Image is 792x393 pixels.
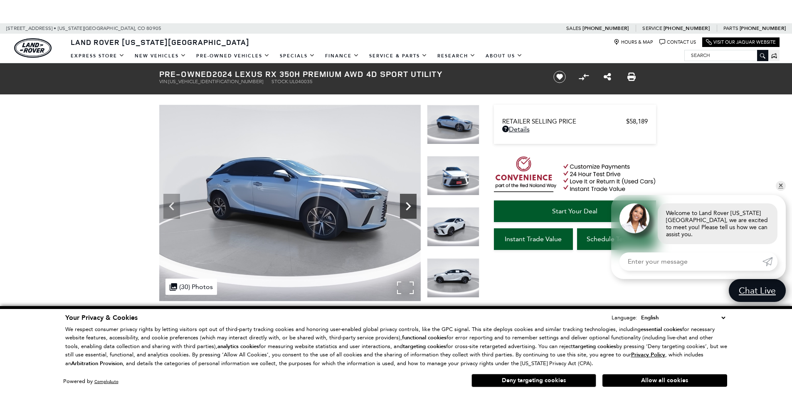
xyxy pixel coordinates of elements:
[163,194,180,219] div: Previous
[577,71,590,83] button: Compare Vehicle
[627,72,636,82] a: Print this Pre-Owned 2024 Lexus RX 350h Premium AWD 4D Sport Utility
[402,334,447,341] strong: functional cookies
[14,38,52,58] a: land-rover
[159,68,212,79] strong: Pre-Owned
[762,252,777,271] a: Submit
[66,49,528,63] nav: Main Navigation
[502,118,648,125] a: Retailer Selling Price $58,189
[740,25,786,32] a: [PHONE_NUMBER]
[602,374,727,387] button: Allow all cookies
[642,25,662,31] span: Service
[573,343,616,350] strong: targeting cookies
[403,343,446,350] strong: targeting cookies
[6,25,161,31] a: [STREET_ADDRESS] • [US_STATE][GEOGRAPHIC_DATA], CO 80905
[664,25,710,32] a: [PHONE_NUMBER]
[729,279,786,302] a: Chat Live
[427,105,479,144] img: Used 2024 Eminent White Pearl Lexus 350h Premium image 2
[427,258,479,298] img: Used 2024 Eminent White Pearl Lexus 350h Premium image 5
[364,49,432,63] a: Service & Parts
[471,374,596,387] button: Deny targeting cookies
[550,70,569,84] button: Save vehicle
[400,194,417,219] div: Next
[552,207,597,215] span: Start Your Deal
[735,285,780,296] span: Chat Live
[502,118,626,125] span: Retailer Selling Price
[65,313,138,322] span: Your Privacy & Cookies
[658,203,777,244] div: Welcome to Land Rover [US_STATE][GEOGRAPHIC_DATA], we are excited to meet you! Please tell us how...
[6,23,57,34] span: [STREET_ADDRESS] •
[159,69,540,79] h1: 2024 Lexus RX 350h Premium AWD 4D Sport Utility
[217,343,259,350] strong: analytics cookies
[146,23,161,34] span: 80905
[566,25,581,31] span: Sales
[320,49,364,63] a: Finance
[271,79,289,84] span: Stock:
[641,326,682,333] strong: essential cookies
[619,252,762,271] input: Enter your message
[706,39,776,45] a: Visit Our Jaguar Website
[138,23,145,34] span: CO
[427,156,479,195] img: Used 2024 Eminent White Pearl Lexus 350h Premium image 3
[427,207,479,247] img: Used 2024 Eminent White Pearl Lexus 350h Premium image 4
[505,235,562,243] span: Instant Trade Value
[275,49,320,63] a: Specials
[626,118,648,125] span: $58,189
[494,228,573,250] a: Instant Trade Value
[191,49,275,63] a: Pre-Owned Vehicles
[165,279,217,295] div: (30) Photos
[481,49,528,63] a: About Us
[723,25,738,31] span: Parts
[14,38,52,58] img: Land Rover
[63,379,118,384] div: Powered by
[604,72,611,82] a: Share this Pre-Owned 2024 Lexus RX 350h Premium AWD 4D Sport Utility
[659,39,696,45] a: Contact Us
[289,79,313,84] span: UL040035
[639,313,727,322] select: Language Select
[159,105,421,301] img: Used 2024 Eminent White Pearl Lexus 350h Premium image 2
[619,203,649,233] img: Agent profile photo
[65,325,727,368] p: We respect consumer privacy rights by letting visitors opt out of third-party tracking cookies an...
[66,37,254,47] a: Land Rover [US_STATE][GEOGRAPHIC_DATA]
[94,379,118,384] a: ComplyAuto
[66,49,130,63] a: EXPRESS STORE
[614,39,653,45] a: Hours & Map
[577,228,656,250] a: Schedule Test Drive
[494,200,656,222] a: Start Your Deal
[168,79,263,84] span: [US_VEHICLE_IDENTIFICATION_NUMBER]
[130,49,191,63] a: New Vehicles
[631,351,665,358] a: Privacy Policy
[612,315,637,320] div: Language:
[631,351,665,358] u: Privacy Policy
[502,125,648,133] a: Details
[159,79,168,84] span: VIN:
[58,23,136,34] span: [US_STATE][GEOGRAPHIC_DATA],
[685,50,768,60] input: Search
[587,235,646,243] span: Schedule Test Drive
[582,25,629,32] a: [PHONE_NUMBER]
[71,360,123,367] strong: Arbitration Provision
[432,49,481,63] a: Research
[71,37,249,47] span: Land Rover [US_STATE][GEOGRAPHIC_DATA]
